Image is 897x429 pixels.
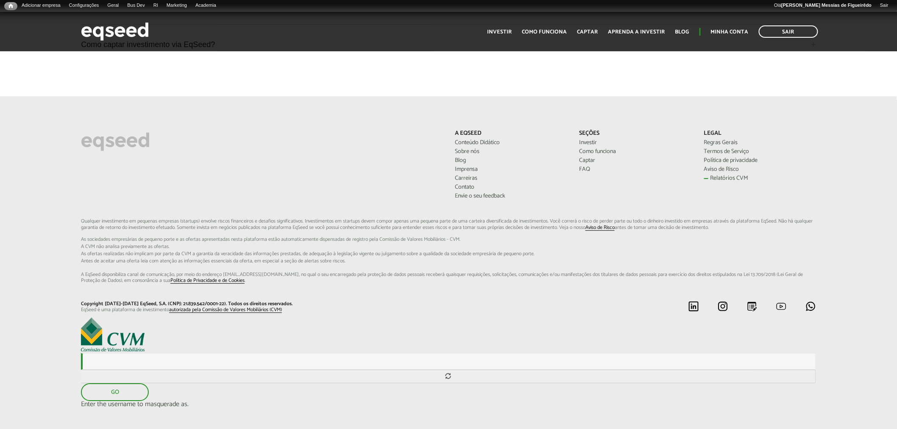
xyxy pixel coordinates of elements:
a: Captar [579,158,691,164]
img: EqSeed [81,20,149,43]
span: As ofertas realizadas não implicam por parte da CVM a garantia da veracidade das informações p... [81,251,816,256]
p: EqSeed é uma plataforma de investimento [81,307,442,313]
img: youtube.svg [776,301,787,312]
a: Investir [579,140,691,146]
a: Geral [103,2,123,9]
a: Carreiras [455,175,567,181]
a: Bus Dev [123,2,149,9]
a: Configurações [65,2,103,9]
a: Regras Gerais [704,140,816,146]
a: RI [149,2,162,9]
img: EqSeed é uma plataforma de investimento autorizada pela Comissão de Valores Mobiliários (CVM) [81,318,145,351]
a: Minha conta [711,29,749,35]
a: Marketing [162,2,191,9]
img: EqSeed Logo [81,130,150,153]
a: Relatórios CVM [704,175,816,181]
a: Aprenda a investir [608,29,665,35]
img: linkedin.svg [688,301,699,312]
a: Sobre nós [455,149,567,155]
p: Seções [579,130,691,137]
p: A EqSeed [455,130,567,137]
a: Olá[PERSON_NAME] Messias de Figueirêdo [770,2,876,9]
a: Imprensa [455,167,567,173]
a: autorizada pela Comissão de Valores Mobiliários (CVM) [169,307,282,313]
span: A CVM não analisa previamente as ofertas. [81,244,816,249]
span: Início [8,3,13,9]
a: Blog [675,29,689,35]
a: Início [4,2,17,10]
a: Adicionar empresa [17,2,65,9]
a: Como funciona [579,149,691,155]
a: Aviso de Risco [585,225,615,231]
a: FAQ [579,167,691,173]
a: Política de Privacidade e de Cookies [170,278,245,284]
strong: [PERSON_NAME] Messias de Figueirêdo [781,3,872,8]
a: Como funciona [522,29,567,35]
a: Academia [191,2,220,9]
p: Qualquer investimento em pequenas empresas (startups) envolve riscos financeiros e desafios signi... [81,218,816,284]
div: Enter the username to masquerade as. [81,401,816,408]
a: Blog [455,158,567,164]
p: Legal [704,130,816,137]
a: Sair [876,2,893,9]
a: Contato [455,184,567,190]
a: Aviso de Risco [704,167,816,173]
a: Investir [487,29,512,35]
a: Envie o seu feedback [455,193,567,199]
a: Sair [759,25,818,38]
img: whatsapp.svg [805,301,816,312]
p: Copyright [DATE]-[DATE] EqSeed, S.A. (CNPJ: 21.839.542/0001-22). Todos os direitos reservados. [81,301,442,307]
a: Política de privacidade [704,158,816,164]
a: Conteúdo Didático [455,140,567,146]
img: blog.svg [747,301,758,312]
a: Captar [577,29,598,35]
span: Antes de aceitar uma oferta leia com atenção as informações essenciais da oferta, em especial... [81,259,816,264]
img: instagram.svg [718,301,728,312]
button: Go [81,383,149,401]
a: Termos de Serviço [704,149,816,155]
span: As sociedades empresárias de pequeno porte e as ofertas apresentadas nesta plataforma estão aut... [81,237,816,242]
